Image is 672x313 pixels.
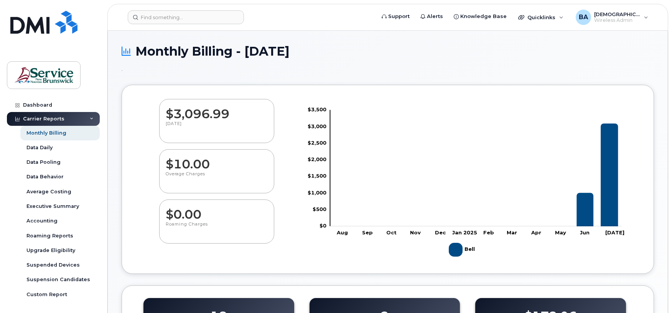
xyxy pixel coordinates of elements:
[386,229,397,235] tspan: Oct
[531,229,541,235] tspan: Apr
[580,229,590,235] tspan: Jun
[308,123,326,129] tspan: $3,000
[166,150,268,171] dd: $10.00
[122,44,654,58] h1: Monthly Billing - [DATE]
[334,123,618,226] g: Bell
[166,99,268,121] dd: $3,096.99
[308,139,326,145] tspan: $2,500
[166,200,268,221] dd: $0.00
[166,171,268,185] p: Overage Charges
[166,221,268,235] p: Roaming Charges
[362,229,373,235] tspan: Sep
[308,106,624,260] g: Chart
[605,229,624,235] tspan: [DATE]
[336,229,348,235] tspan: Aug
[166,121,268,135] p: [DATE]
[308,173,326,179] tspan: $1,500
[435,229,446,235] tspan: Dec
[308,156,326,162] tspan: $2,000
[449,240,477,260] g: Legend
[484,229,494,235] tspan: Feb
[320,222,326,229] tspan: $0
[507,229,517,235] tspan: Mar
[452,229,477,235] tspan: Jan 2025
[308,189,326,195] tspan: $1,000
[555,229,566,235] tspan: May
[449,240,477,260] g: Bell
[308,106,326,112] tspan: $3,500
[313,206,326,212] tspan: $500
[410,229,421,235] tspan: Nov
